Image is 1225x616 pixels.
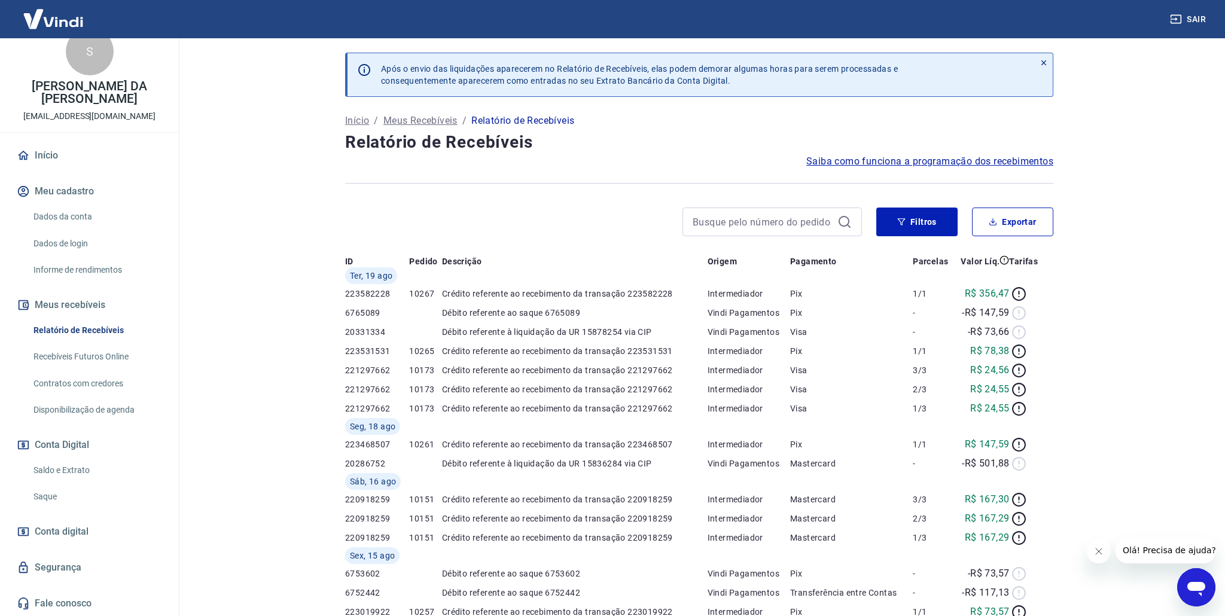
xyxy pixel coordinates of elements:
[14,178,164,205] button: Meu cadastro
[708,438,790,450] p: Intermediador
[14,142,164,169] a: Início
[790,364,913,376] p: Visa
[708,307,790,319] p: Vindi Pagamentos
[708,458,790,469] p: Vindi Pagamentos
[708,364,790,376] p: Intermediador
[913,493,953,505] p: 3/3
[913,307,953,319] p: -
[790,402,913,414] p: Visa
[345,458,409,469] p: 20286752
[442,587,708,599] p: Débito referente ao saque 6752442
[790,345,913,357] p: Pix
[350,270,392,282] span: Ter, 19 ago
[962,456,1009,471] p: -R$ 501,88
[913,587,953,599] p: -
[708,568,790,580] p: Vindi Pagamentos
[913,438,953,450] p: 1/1
[442,383,708,395] p: Crédito referente ao recebimento da transação 221297662
[471,114,574,128] p: Relatório de Recebíveis
[345,402,409,414] p: 221297662
[29,258,164,282] a: Informe de rendimentos
[345,130,1053,154] h4: Relatório de Recebíveis
[409,438,442,450] p: 10261
[790,568,913,580] p: Pix
[970,344,1009,358] p: R$ 78,38
[350,475,396,487] span: Sáb, 16 ago
[345,326,409,338] p: 20331334
[968,566,1010,581] p: -R$ 73,57
[790,326,913,338] p: Visa
[1168,8,1211,31] button: Sair
[14,432,164,458] button: Conta Digital
[345,307,409,319] p: 6765089
[962,585,1009,600] p: -R$ 117,13
[29,318,164,343] a: Relatório de Recebíveis
[790,513,913,524] p: Mastercard
[965,530,1010,545] p: R$ 167,29
[790,493,913,505] p: Mastercard
[1177,568,1215,606] iframe: Botão para abrir a janela de mensagens
[409,383,442,395] p: 10173
[442,326,708,338] p: Débito referente à liquidação da UR 15878254 via CIP
[965,286,1010,301] p: R$ 356,47
[345,532,409,544] p: 220918259
[913,532,953,544] p: 1/3
[913,402,953,414] p: 1/3
[913,345,953,357] p: 1/1
[66,28,114,75] div: S
[442,255,482,267] p: Descrição
[350,420,395,432] span: Seg, 18 ago
[708,402,790,414] p: Intermediador
[409,288,442,300] p: 10267
[442,568,708,580] p: Débito referente ao saque 6753602
[29,371,164,396] a: Contratos com credores
[1116,537,1215,563] iframe: Mensagem da empresa
[442,402,708,414] p: Crédito referente ao recebimento da transação 221297662
[29,458,164,483] a: Saldo e Extrato
[10,80,169,105] p: [PERSON_NAME] DA [PERSON_NAME]
[708,326,790,338] p: Vindi Pagamentos
[35,523,89,540] span: Conta digital
[970,401,1009,416] p: R$ 24,55
[442,513,708,524] p: Crédito referente ao recebimento da transação 220918259
[462,114,467,128] p: /
[442,532,708,544] p: Crédito referente ao recebimento da transação 220918259
[708,288,790,300] p: Intermediador
[29,398,164,422] a: Disponibilização de agenda
[345,493,409,505] p: 220918259
[965,492,1010,507] p: R$ 167,30
[442,458,708,469] p: Débito referente à liquidação da UR 15836284 via CIP
[7,8,100,18] span: Olá! Precisa de ajuda?
[374,114,378,128] p: /
[968,325,1010,339] p: -R$ 73,66
[970,363,1009,377] p: R$ 24,56
[962,306,1009,320] p: -R$ 147,59
[345,345,409,357] p: 223531531
[345,568,409,580] p: 6753602
[790,458,913,469] p: Mastercard
[708,493,790,505] p: Intermediador
[14,554,164,581] a: Segurança
[708,255,737,267] p: Origem
[806,154,1053,169] a: Saiba como funciona a programação dos recebimentos
[381,63,898,87] p: Após o envio das liquidações aparecerem no Relatório de Recebíveis, elas podem demorar algumas ho...
[708,587,790,599] p: Vindi Pagamentos
[350,550,395,562] span: Sex, 15 ago
[442,307,708,319] p: Débito referente ao saque 6765089
[790,383,913,395] p: Visa
[1009,255,1038,267] p: Tarifas
[913,383,953,395] p: 2/3
[409,345,442,357] p: 10265
[1087,539,1111,563] iframe: Fechar mensagem
[913,364,953,376] p: 3/3
[708,532,790,544] p: Intermediador
[409,493,442,505] p: 10151
[913,513,953,524] p: 2/3
[29,205,164,229] a: Dados da conta
[693,213,833,231] input: Busque pelo número do pedido
[345,364,409,376] p: 221297662
[383,114,458,128] a: Meus Recebíveis
[345,513,409,524] p: 220918259
[345,114,369,128] p: Início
